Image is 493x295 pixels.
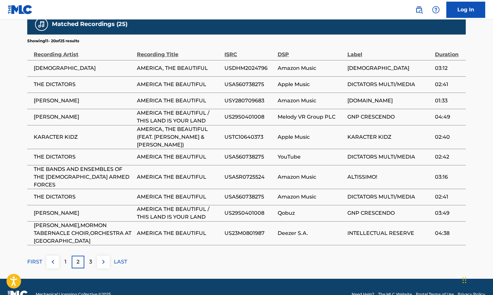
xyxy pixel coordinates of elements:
span: KARACTER KIDZ [347,133,432,141]
span: THE BANDS AND ENSEMBLES OF THE [DEMOGRAPHIC_DATA] ARMED FORCES [34,165,134,189]
span: YouTube [278,153,344,161]
div: DSP [278,44,344,58]
span: 03:49 [435,209,463,217]
span: Apple Music [278,133,344,141]
span: THE DICTATORS [34,81,134,88]
span: USTC10640373 [224,133,274,141]
span: Deezer S.A. [278,229,344,237]
span: USA560738275 [224,193,274,201]
span: AMERICA THE BEAUTIFUL [137,193,221,201]
span: USDHM2024796 [224,64,274,72]
span: USY280709683 [224,97,274,105]
span: 02:41 [435,193,463,201]
span: [PERSON_NAME],MORMON TABERNACLE CHOIR,ORCHESTRA AT [GEOGRAPHIC_DATA] [34,222,134,245]
img: left [49,258,57,266]
span: KARACTER KIDZ [34,133,134,141]
span: AMERICA THE BEAUTIFUL / THIS LAND IS YOUR LAND [137,109,221,125]
span: AMERICA THE BEAUTIFUL / THIS LAND IS YOUR LAND [137,205,221,221]
p: Showing 11 - 20 of 25 results [27,38,79,44]
div: Drag [463,270,466,290]
span: 04:49 [435,113,463,121]
span: THE DICTATORS [34,193,134,201]
span: INTELLECTUAL RESERVE [347,229,432,237]
img: Matched Recordings [38,20,45,28]
div: Duration [435,44,463,58]
span: [DOMAIN_NAME] [347,97,432,105]
h5: Matched Recordings (25) [52,20,127,28]
span: 02:42 [435,153,463,161]
div: Recording Artist [34,44,134,58]
p: LAST [114,258,127,266]
span: 03:16 [435,173,463,181]
span: DICTATORS MULTI/MEDIA [347,193,432,201]
span: AMERICA THE BEAUTIFUL [137,173,221,181]
span: Amazon Music [278,173,344,181]
p: 2 [77,258,79,266]
span: [PERSON_NAME] [34,97,134,105]
span: 03:12 [435,64,463,72]
div: Recording Title [137,44,221,58]
img: help [432,6,440,14]
span: USA560738275 [224,153,274,161]
div: Label [347,44,432,58]
span: AMERICA THE BEAUTIFUL [137,97,221,105]
a: Public Search [413,3,426,16]
span: [DEMOGRAPHIC_DATA] [347,64,432,72]
span: AMERICA, THE BEAUTIFUL [137,64,221,72]
span: ALTISSIMO! [347,173,432,181]
div: Help [429,3,442,16]
span: 02:41 [435,81,463,88]
span: 02:40 [435,133,463,141]
span: [DEMOGRAPHIC_DATA] [34,64,134,72]
div: ISRC [224,44,274,58]
span: DICTATORS MULTI/MEDIA [347,153,432,161]
span: Amazon Music [278,64,344,72]
span: Amazon Music [278,97,344,105]
img: right [100,258,107,266]
span: AMERICA THE BEAUTIFUL [137,229,221,237]
span: US29S0401008 [224,209,274,217]
span: [PERSON_NAME] [34,113,134,121]
span: USA5R0725524 [224,173,274,181]
span: GNP CRESCENDO [347,209,432,217]
p: FIRST [27,258,42,266]
span: Apple Music [278,81,344,88]
span: DICTATORS MULTI/MEDIA [347,81,432,88]
p: 3 [89,258,92,266]
span: AMERICA THE BEAUTIFUL [137,81,221,88]
span: 04:38 [435,229,463,237]
span: Melody VR Group PLC [278,113,344,121]
span: AMERICA THE BEAUTIFUL [137,153,221,161]
img: search [415,6,423,14]
span: AMERICA, THE BEAUTIFUL (FEAT. [PERSON_NAME] & [PERSON_NAME]) [137,125,221,149]
span: USA560738275 [224,81,274,88]
span: 01:33 [435,97,463,105]
span: THE DICTATORS [34,153,134,161]
span: GNP CRESCENDO [347,113,432,121]
span: Amazon Music [278,193,344,201]
span: [PERSON_NAME] [34,209,134,217]
a: Log In [446,2,485,18]
span: US29S0401008 [224,113,274,121]
span: Qobuz [278,209,344,217]
iframe: Chat Widget [461,264,493,295]
p: 1 [65,258,66,266]
span: US23M0801987 [224,229,274,237]
img: MLC Logo [8,5,33,14]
